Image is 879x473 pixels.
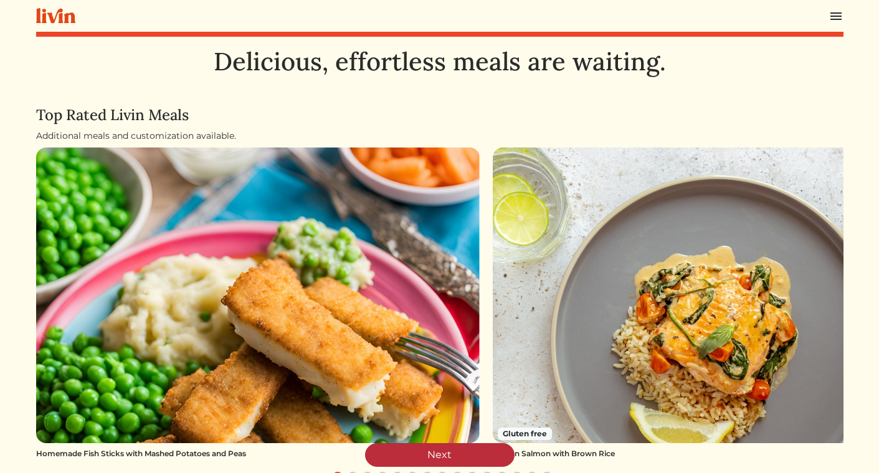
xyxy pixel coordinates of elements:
img: livin-logo-a0d97d1a881af30f6274990eb6222085a2533c92bbd1e4f22c21b4f0d0e3210c.svg [36,8,75,24]
h4: Top Rated Livin Meals [36,106,843,124]
a: Next [365,443,515,467]
img: Homemade Fish Sticks with Mashed Potatoes and Peas [36,148,480,443]
img: menu_hamburger-cb6d353cf0ecd9f46ceae1c99ecbeb4a00e71ca567a856bd81f57e9d8c17bb26.svg [829,9,843,24]
div: Additional meals and customization available. [36,129,843,143]
span: Gluten free [498,428,552,440]
h1: Delicious, effortless meals are waiting. [36,47,843,77]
